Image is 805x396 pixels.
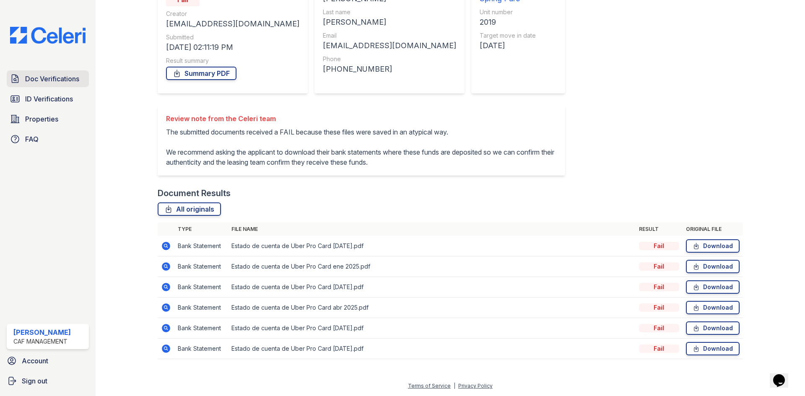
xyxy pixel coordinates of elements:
div: Last name [323,8,456,16]
span: Sign out [22,376,47,386]
th: Type [174,223,228,236]
div: Unit number [480,8,536,16]
div: Target move in date [480,31,536,40]
a: Doc Verifications [7,70,89,87]
span: Account [22,356,48,366]
a: Terms of Service [408,383,451,389]
a: Download [686,342,740,355]
a: Privacy Policy [458,383,493,389]
a: Download [686,260,740,273]
a: FAQ [7,131,89,148]
img: CE_Logo_Blue-a8612792a0a2168367f1c8372b55b34899dd931a85d93a1a3d3e32e68fde9ad4.png [3,27,92,44]
div: 2019 [480,16,536,28]
div: Fail [639,262,679,271]
a: Download [686,321,740,335]
div: Submitted [166,33,299,41]
div: Fail [639,344,679,353]
a: ID Verifications [7,91,89,107]
td: Estado de cuenta de Uber Pro Card abr 2025.pdf [228,298,636,318]
td: Bank Statement [174,256,228,277]
iframe: chat widget [770,362,797,388]
a: Download [686,239,740,253]
span: ID Verifications [25,94,73,104]
div: | [454,383,455,389]
th: File name [228,223,636,236]
a: Download [686,280,740,294]
span: FAQ [25,134,39,144]
a: All originals [158,202,221,216]
div: [PERSON_NAME] [13,327,71,337]
a: Properties [7,111,89,127]
div: Fail [639,303,679,312]
div: Phone [323,55,456,63]
div: Fail [639,283,679,291]
a: Account [3,352,92,369]
div: CAF Management [13,337,71,346]
div: Email [323,31,456,40]
div: [PERSON_NAME] [323,16,456,28]
div: Fail [639,324,679,332]
div: Document Results [158,187,231,199]
td: Bank Statement [174,318,228,339]
td: Estado de cuenta de Uber Pro Card [DATE].pdf [228,236,636,256]
th: Result [636,223,683,236]
td: Bank Statement [174,236,228,256]
div: [DATE] [480,40,536,52]
div: Result summary [166,57,299,65]
div: [EMAIL_ADDRESS][DOMAIN_NAME] [166,18,299,30]
div: [DATE] 02:11:19 PM [166,41,299,53]
a: Download [686,301,740,314]
a: Sign out [3,373,92,389]
span: Properties [25,114,58,124]
td: Bank Statement [174,339,228,359]
th: Original file [683,223,743,236]
div: [PHONE_NUMBER] [323,63,456,75]
td: Estado de cuenta de Uber Pro Card [DATE].pdf [228,318,636,339]
div: Review note from the Celeri team [166,114,557,124]
td: Estado de cuenta de Uber Pro Card [DATE].pdf [228,339,636,359]
div: [EMAIL_ADDRESS][DOMAIN_NAME] [323,40,456,52]
p: The submitted documents received a FAIL because these files were saved in an atypical way. We rec... [166,127,557,167]
td: Bank Statement [174,298,228,318]
a: Summary PDF [166,67,236,80]
div: Fail [639,242,679,250]
td: Bank Statement [174,277,228,298]
span: Doc Verifications [25,74,79,84]
td: Estado de cuenta de Uber Pro Card ene 2025.pdf [228,256,636,277]
div: Creator [166,10,299,18]
td: Estado de cuenta de Uber Pro Card [DATE].pdf [228,277,636,298]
